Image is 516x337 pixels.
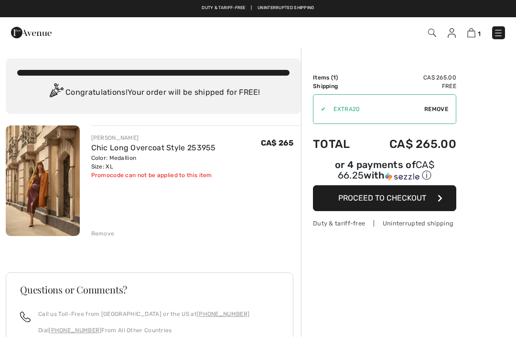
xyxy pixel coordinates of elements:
p: Call us Toll-Free from [GEOGRAPHIC_DATA] or the US at [38,310,249,318]
input: Promo code [326,95,424,124]
span: CA$ 66.25 [338,159,434,181]
img: My Info [448,28,456,38]
div: [PERSON_NAME] [91,134,216,142]
img: 1ère Avenue [11,23,52,42]
span: Proceed to Checkout [338,193,426,202]
img: call [20,312,31,322]
p: Dial From All Other Countries [38,326,249,335]
td: CA$ 265.00 [364,128,456,160]
div: or 4 payments ofCA$ 66.25withSezzle Click to learn more about Sezzle [313,160,456,185]
span: CA$ 265 [261,138,293,147]
td: Shipping [313,82,364,90]
a: 1ère Avenue [11,27,52,36]
h3: Questions or Comments? [20,285,279,294]
div: Duty & tariff-free | Uninterrupted shipping [313,219,456,228]
div: Congratulations! Your order will be shipped for FREE! [17,83,290,102]
img: Chic Long Overcoat Style 253955 [6,125,80,236]
img: Sezzle [385,172,419,181]
img: Menu [494,28,503,38]
a: Chic Long Overcoat Style 253955 [91,143,216,152]
img: Search [428,29,436,37]
div: ✔ [313,105,326,113]
td: Free [364,82,456,90]
a: 1 [467,27,481,38]
span: Remove [424,105,448,113]
span: 1 [478,30,481,37]
div: Color: Medallion Size: XL [91,154,216,171]
div: Remove [91,229,115,238]
div: Promocode can not be applied to this item [91,171,216,180]
img: Shopping Bag [467,28,475,37]
a: [PHONE_NUMBER] [49,327,101,334]
img: Congratulation2.svg [46,83,65,102]
td: Items ( ) [313,73,364,82]
button: Proceed to Checkout [313,185,456,211]
td: Total [313,128,364,160]
a: [PHONE_NUMBER] [197,311,249,317]
div: or 4 payments of with [313,160,456,182]
td: CA$ 265.00 [364,73,456,82]
span: 1 [333,74,336,81]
